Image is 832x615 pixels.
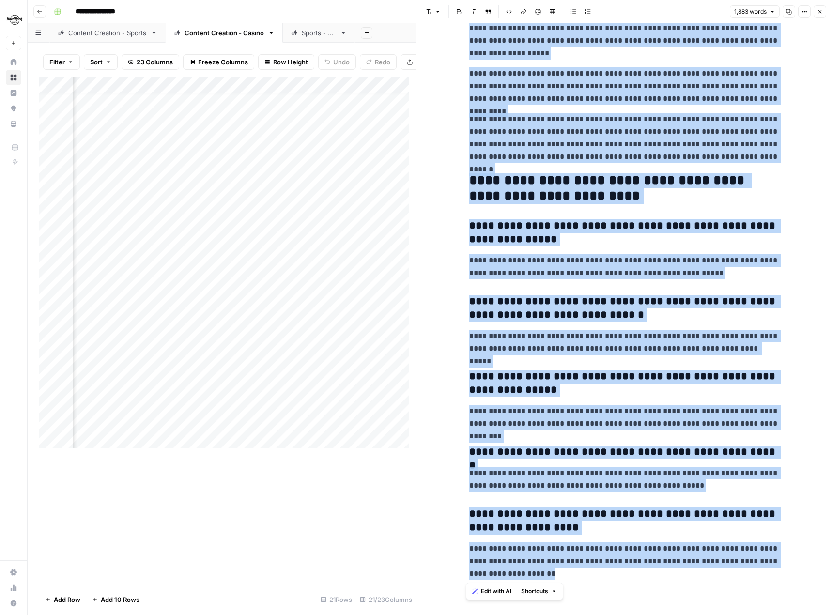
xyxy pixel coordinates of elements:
[6,116,21,132] a: Your Data
[6,11,23,29] img: Hard Rock Digital Logo
[198,57,248,67] span: Freeze Columns
[6,580,21,596] a: Usage
[258,54,314,70] button: Row Height
[333,57,350,67] span: Undo
[375,57,390,67] span: Redo
[183,54,254,70] button: Freeze Columns
[401,54,456,70] button: Export CSV
[468,585,515,598] button: Edit with AI
[101,595,139,604] span: Add 10 Rows
[137,57,173,67] span: 23 Columns
[318,54,356,70] button: Undo
[6,596,21,611] button: Help + Support
[317,592,356,607] div: 21 Rows
[49,57,65,67] span: Filter
[481,587,511,596] span: Edit with AI
[273,57,308,67] span: Row Height
[302,28,336,38] div: Sports - QA
[6,565,21,580] a: Settings
[734,7,767,16] span: 1,883 words
[84,54,118,70] button: Sort
[6,54,21,70] a: Home
[49,23,166,43] a: Content Creation - Sports
[39,592,86,607] button: Add Row
[166,23,283,43] a: Content Creation - Casino
[6,85,21,101] a: Insights
[6,8,21,32] button: Workspace: Hard Rock Digital
[54,595,80,604] span: Add Row
[517,585,561,598] button: Shortcuts
[43,54,80,70] button: Filter
[90,57,103,67] span: Sort
[122,54,179,70] button: 23 Columns
[283,23,355,43] a: Sports - QA
[6,101,21,116] a: Opportunities
[185,28,264,38] div: Content Creation - Casino
[730,5,780,18] button: 1,883 words
[356,592,416,607] div: 21/23 Columns
[521,587,548,596] span: Shortcuts
[6,70,21,85] a: Browse
[360,54,397,70] button: Redo
[86,592,145,607] button: Add 10 Rows
[68,28,147,38] div: Content Creation - Sports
